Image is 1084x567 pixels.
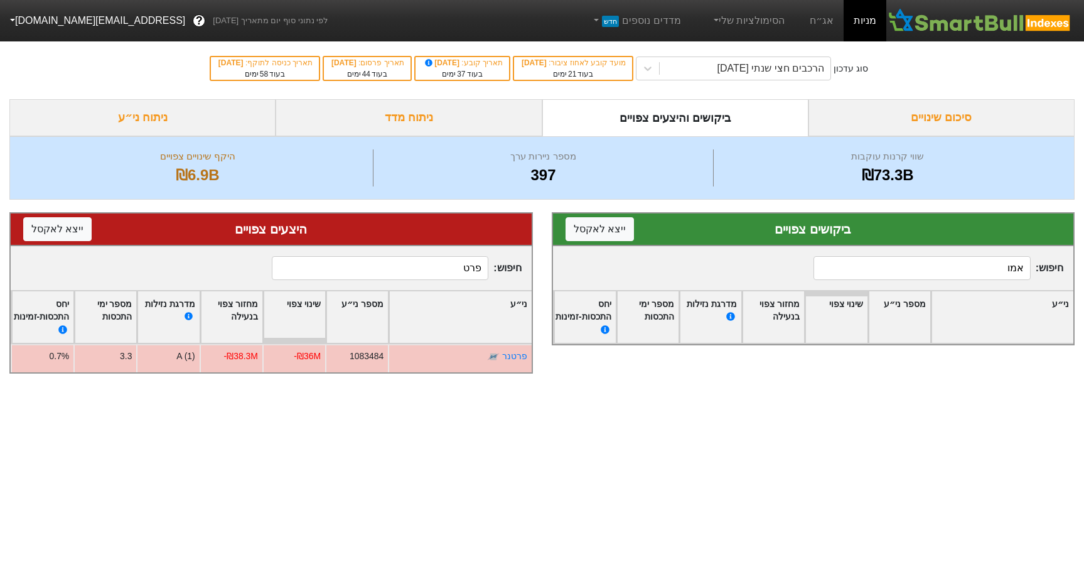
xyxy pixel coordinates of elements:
[218,58,245,67] span: [DATE]
[502,351,527,361] a: פרטנר
[213,14,328,27] span: לפי נתוני סוף יום מתאריך [DATE]
[26,164,370,186] div: ₪6.9B
[586,8,686,33] a: מדדים נוספיםחדש
[551,291,616,343] div: Toggle SortBy
[743,291,804,343] div: Toggle SortBy
[422,68,503,80] div: בעוד ימים
[137,291,199,343] div: Toggle SortBy
[217,57,313,68] div: תאריך כניסה לתוקף :
[272,256,488,280] input: 214 רשומות...
[423,58,462,67] span: [DATE]
[362,70,370,78] span: 44
[808,99,1075,136] div: סיכום שינויים
[869,291,930,343] div: Toggle SortBy
[680,291,741,343] div: Toggle SortBy
[566,220,1061,239] div: ביקושים צפויים
[9,99,276,136] div: ניתוח ני״ע
[326,291,388,343] div: Toggle SortBy
[542,99,808,136] div: ביקושים והיצעים צפויים
[931,291,1073,343] div: Toggle SortBy
[201,291,262,343] div: Toggle SortBy
[389,291,531,343] div: Toggle SortBy
[331,58,358,67] span: [DATE]
[260,70,268,78] span: 58
[23,217,92,241] button: ייצא לאקסל
[555,298,611,337] div: יחס התכסות-זמינות
[566,217,634,241] button: ייצא לאקסל
[120,350,132,363] div: 3.3
[813,256,1030,280] input: 183 רשומות...
[224,350,258,363] div: -₪38.3M
[294,350,321,363] div: -₪36M
[457,70,465,78] span: 37
[520,68,626,80] div: בעוד ימים
[330,68,404,80] div: בעוד ימים
[684,298,737,337] div: מדרגת נזילות
[26,149,370,164] div: היקף שינויים צפויים
[706,8,790,33] a: הסימולציות שלי
[176,350,195,363] div: A (1)
[217,68,313,80] div: בעוד ימים
[717,61,825,76] div: הרכבים חצי שנתי [DATE]
[805,291,867,343] div: Toggle SortBy
[377,164,711,186] div: 397
[14,298,70,337] div: יחס התכסות-זמינות
[617,291,679,343] div: Toggle SortBy
[520,57,626,68] div: מועד קובע לאחוז ציבור :
[422,57,503,68] div: תאריך קובע :
[264,291,325,343] div: Toggle SortBy
[9,291,74,343] div: Toggle SortBy
[272,256,522,280] span: חיפוש :
[50,350,70,363] div: 0.7%
[142,298,195,337] div: מדרגת נזילות
[75,291,136,343] div: Toggle SortBy
[717,164,1058,186] div: ₪73.3B
[568,70,576,78] span: 21
[196,13,203,30] span: ?
[487,351,500,364] img: tase link
[813,256,1063,280] span: חיפוש :
[834,62,868,75] div: סוג עדכון
[717,149,1058,164] div: שווי קרנות עוקבות
[886,8,1074,33] img: SmartBull
[350,350,384,363] div: 1083484
[23,220,519,239] div: היצעים צפויים
[276,99,542,136] div: ניתוח מדד
[377,149,711,164] div: מספר ניירות ערך
[602,16,619,27] span: חדש
[522,58,549,67] span: [DATE]
[330,57,404,68] div: תאריך פרסום :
